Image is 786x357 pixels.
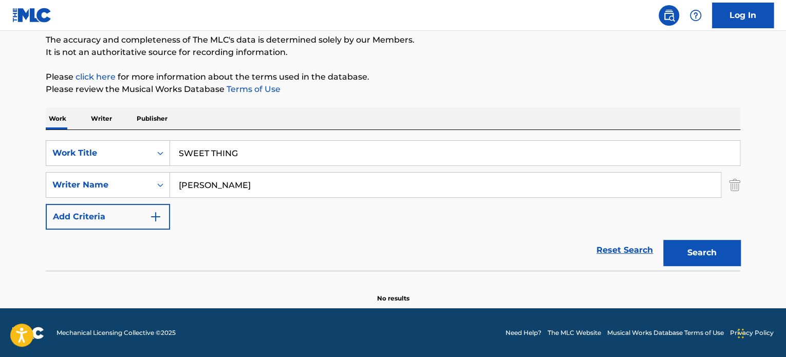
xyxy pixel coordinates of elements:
img: 9d2ae6d4665cec9f34b9.svg [149,211,162,223]
img: help [689,9,702,22]
div: Drag [738,318,744,349]
div: Help [685,5,706,26]
p: The accuracy and completeness of The MLC's data is determined solely by our Members. [46,34,740,46]
div: Writer Name [52,179,145,191]
p: It is not an authoritative source for recording information. [46,46,740,59]
a: Log In [712,3,774,28]
button: Add Criteria [46,204,170,230]
div: Work Title [52,147,145,159]
p: Publisher [134,108,171,129]
a: click here [76,72,116,82]
a: Privacy Policy [730,328,774,337]
a: Reset Search [591,239,658,261]
a: Public Search [659,5,679,26]
span: Mechanical Licensing Collective © 2025 [57,328,176,337]
p: Work [46,108,69,129]
a: The MLC Website [548,328,601,337]
p: Please for more information about the terms used in the database. [46,71,740,83]
p: No results [377,281,409,303]
iframe: Chat Widget [735,308,786,357]
img: search [663,9,675,22]
button: Search [663,240,740,266]
img: logo [12,327,44,339]
img: Delete Criterion [729,172,740,198]
p: Writer [88,108,115,129]
form: Search Form [46,140,740,271]
a: Terms of Use [224,84,280,94]
p: Please review the Musical Works Database [46,83,740,96]
a: Musical Works Database Terms of Use [607,328,724,337]
img: MLC Logo [12,8,52,23]
a: Need Help? [506,328,541,337]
